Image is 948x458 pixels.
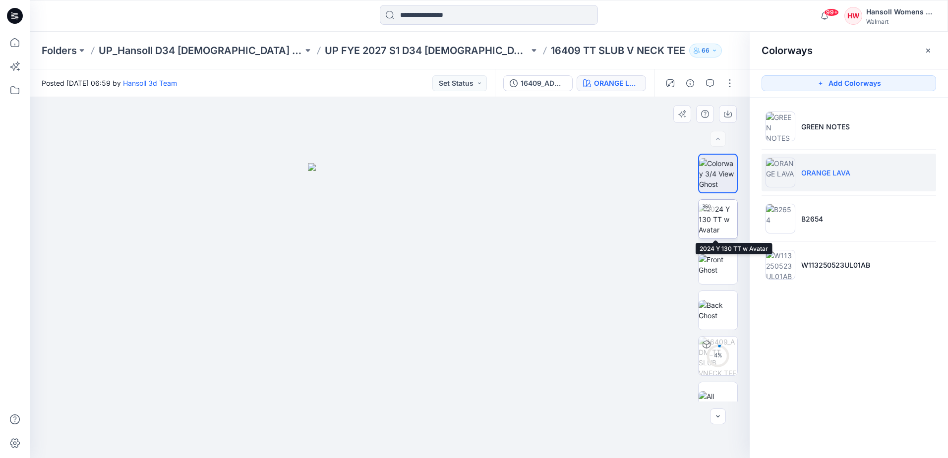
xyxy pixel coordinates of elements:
[824,8,839,16] span: 99+
[308,163,472,458] img: eyJhbGciOiJIUzI1NiIsImtpZCI6IjAiLCJzbHQiOiJzZXMiLCJ0eXAiOiJKV1QifQ.eyJkYXRhIjp7InR5cGUiOiJzdG9yYW...
[699,391,737,412] img: All colorways
[801,121,850,132] p: GREEN NOTES
[42,78,177,88] span: Posted [DATE] 06:59 by
[699,204,737,235] img: 2024 Y 130 TT w Avatar
[699,158,737,189] img: Colorway 3/4 View Ghost
[706,351,730,360] div: 4 %
[682,75,698,91] button: Details
[123,79,177,87] a: Hansoll 3d Team
[577,75,646,91] button: ORANGE LAVA
[844,7,862,25] div: HW
[594,78,640,89] div: ORANGE LAVA
[521,78,566,89] div: 16409_ADM_TT SLUB VNECK TEE
[801,214,823,224] p: B2654
[762,75,936,91] button: Add Colorways
[699,300,737,321] img: Back Ghost
[699,254,737,275] img: Front Ghost
[766,158,795,187] img: ORANGE LAVA
[699,337,737,375] img: 16409_ADM_TT SLUB VNECK TEE ORANGE LAVA
[766,250,795,280] img: W113250523UL01AB
[866,18,936,25] div: Walmart
[762,45,813,57] h2: Colorways
[689,44,722,57] button: 66
[866,6,936,18] div: Hansoll Womens Design Team Hansoll
[766,204,795,233] img: B2654
[503,75,573,91] button: 16409_ADM_TT SLUB VNECK TEE
[801,260,870,270] p: W113250523UL01AB
[766,112,795,141] img: GREEN NOTES
[702,45,710,56] p: 66
[801,168,850,178] p: ORANGE LAVA
[551,44,685,57] p: 16409 TT SLUB V NECK TEE
[42,44,77,57] a: Folders
[99,44,303,57] a: UP_Hansoll D34 [DEMOGRAPHIC_DATA] Knit Tops
[325,44,529,57] a: UP FYE 2027 S1 D34 [DEMOGRAPHIC_DATA] Knit Tops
